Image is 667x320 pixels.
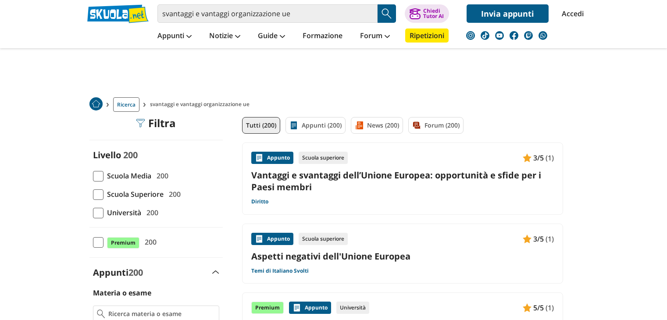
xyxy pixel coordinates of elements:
[150,97,253,112] span: svantaggi e vantaggi organizzazione ue
[107,237,139,249] span: Premium
[380,7,393,20] img: Cerca appunti, riassunti o versioni
[103,207,141,218] span: Università
[123,149,138,161] span: 200
[405,28,449,43] a: Ripetizioni
[467,4,549,23] a: Invia appunti
[533,152,544,164] span: 3/5
[256,28,287,44] a: Guide
[97,309,105,318] img: Ricerca materia o esame
[251,198,268,205] a: Diritto
[103,170,151,181] span: Scuola Media
[300,28,345,44] a: Formazione
[128,267,143,278] span: 200
[546,152,554,164] span: (1)
[423,8,444,19] div: Chiedi Tutor AI
[523,153,531,162] img: Appunti contenuto
[251,152,293,164] div: Appunto
[495,31,504,40] img: youtube
[358,28,392,44] a: Forum
[93,288,151,298] label: Materia o esame
[251,302,284,314] div: Premium
[251,267,309,274] a: Temi di Italiano Svolti
[251,233,293,245] div: Appunto
[336,302,369,314] div: Università
[157,4,378,23] input: Cerca appunti, riassunti o versioni
[242,117,280,134] a: Tutti (200)
[289,302,331,314] div: Appunto
[285,117,346,134] a: Appunti (200)
[292,303,301,312] img: Appunti contenuto
[378,4,396,23] button: Search Button
[89,97,103,110] img: Home
[412,121,421,130] img: Forum filtro contenuto
[89,97,103,112] a: Home
[533,233,544,245] span: 3/5
[408,117,464,134] a: Forum (200)
[108,309,215,318] input: Ricerca materia o esame
[524,31,533,40] img: twitch
[539,31,547,40] img: WhatsApp
[523,235,531,243] img: Appunti contenuto
[546,233,554,245] span: (1)
[141,236,157,248] span: 200
[510,31,518,40] img: facebook
[255,235,264,243] img: Appunti contenuto
[533,302,544,313] span: 5/5
[405,4,449,23] button: ChiediTutor AI
[143,207,158,218] span: 200
[93,149,121,161] label: Livello
[136,117,176,129] div: Filtra
[481,31,489,40] img: tiktok
[546,302,554,313] span: (1)
[136,119,145,128] img: Filtra filtri mobile
[251,169,554,193] a: Vantaggi e svantaggi dell’Unione Europea: opportunità e sfide per i Paesi membri
[523,303,531,312] img: Appunti contenuto
[212,270,219,274] img: Apri e chiudi sezione
[165,188,181,200] span: 200
[299,233,348,245] div: Scuola superiore
[299,152,348,164] div: Scuola superiore
[466,31,475,40] img: instagram
[355,121,364,130] img: News filtro contenuto
[251,250,554,262] a: Aspetti negativi dell'Unione Europea
[155,28,194,44] a: Appunti
[153,170,168,181] span: 200
[103,188,164,200] span: Scuola Superiore
[113,97,139,112] a: Ricerca
[255,153,264,162] img: Appunti contenuto
[207,28,243,44] a: Notizie
[562,4,580,23] a: Accedi
[93,267,143,278] label: Appunti
[289,121,298,130] img: Appunti filtro contenuto
[351,117,403,134] a: News (200)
